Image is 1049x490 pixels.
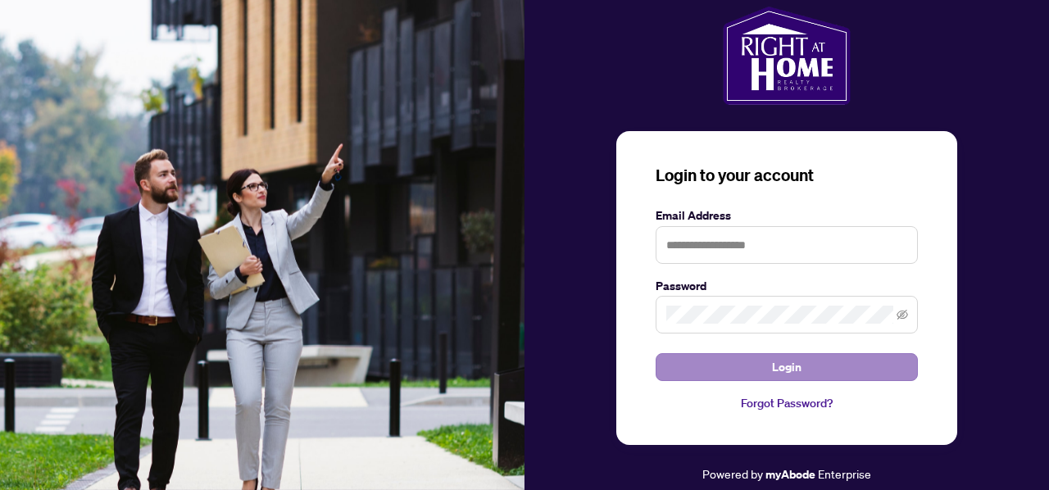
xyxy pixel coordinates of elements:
[772,354,802,380] span: Login
[723,7,850,105] img: ma-logo
[818,466,871,481] span: Enterprise
[656,353,918,381] button: Login
[897,309,908,320] span: eye-invisible
[656,277,918,295] label: Password
[702,466,763,481] span: Powered by
[656,164,918,187] h3: Login to your account
[765,465,815,483] a: myAbode
[656,206,918,225] label: Email Address
[656,394,918,412] a: Forgot Password?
